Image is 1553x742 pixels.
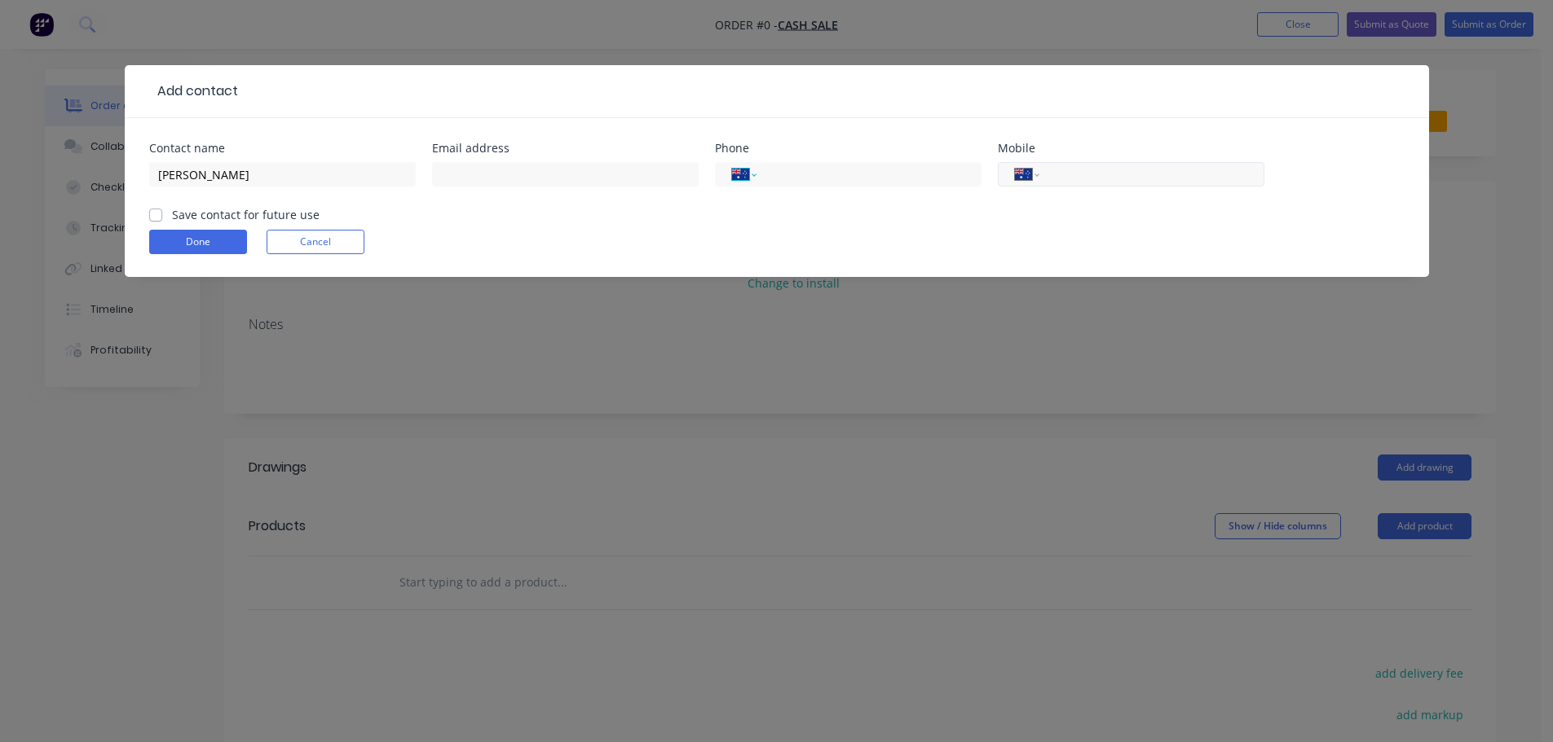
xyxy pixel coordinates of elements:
[998,143,1264,154] div: Mobile
[172,206,320,223] label: Save contact for future use
[267,230,364,254] button: Cancel
[149,143,416,154] div: Contact name
[149,230,247,254] button: Done
[432,143,699,154] div: Email address
[149,81,238,101] div: Add contact
[715,143,982,154] div: Phone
